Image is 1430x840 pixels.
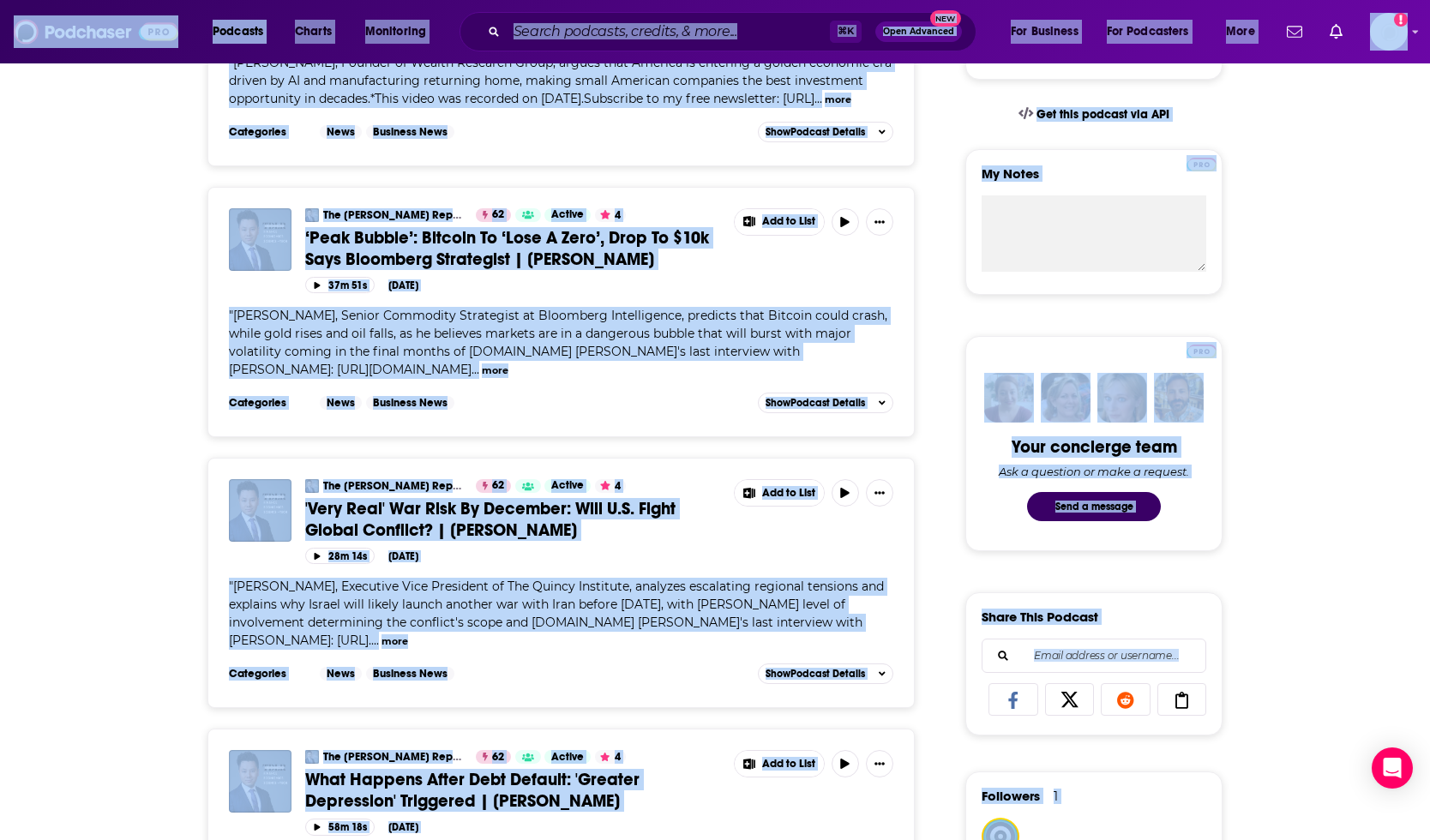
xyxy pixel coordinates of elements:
img: User Profile [1370,13,1408,51]
div: [DATE] [388,550,418,562]
span: Add to List [762,758,815,771]
button: Show profile menu [1370,13,1408,51]
span: ... [371,633,379,648]
div: Search followers [982,639,1206,673]
img: Jon Profile [1154,373,1204,423]
span: For Business [1011,20,1079,44]
a: Active [544,750,591,764]
button: Show More Button [866,479,893,507]
button: ShowPodcast Details [758,663,893,684]
button: Show More Button [866,208,893,236]
span: ... [472,362,479,377]
h3: Share This Podcast [982,609,1098,625]
button: open menu [353,18,448,45]
h3: Categories [229,667,306,681]
a: Pro website [1187,155,1217,171]
button: Show More Button [866,750,893,777]
button: more [825,93,851,107]
span: [PERSON_NAME], Founder of Wealth Research Group, argues that America is entering a golden economi... [229,55,892,106]
span: 62 [492,477,504,495]
button: open menu [1214,18,1277,45]
a: 'Very Real' War Risk By December: Will U.S. Fight Global Conflict? | [PERSON_NAME] [305,498,722,541]
button: more [482,363,508,378]
a: ‘Peak Bubble’: Bitcoin To ‘Lose A Zero’, Drop To $10k Says Bloomberg Strategist | [PERSON_NAME] [305,227,722,270]
span: New [930,10,961,27]
span: Show Podcast Details [766,126,865,138]
img: The David Lin Report [305,479,319,493]
div: [DATE] [388,279,418,291]
button: open menu [999,18,1100,45]
a: Share on X/Twitter [1045,683,1095,716]
span: Show Podcast Details [766,397,865,409]
span: For Podcasters [1107,20,1189,44]
h3: Categories [229,125,306,139]
div: Open Intercom Messenger [1372,747,1413,789]
img: Podchaser - Follow, Share and Rate Podcasts [14,15,178,48]
span: ‘Peak Bubble’: Bitcoin To ‘Lose A Zero’, Drop To $10k Says Bloomberg Strategist | [PERSON_NAME] [305,227,709,270]
span: " [229,55,892,106]
span: Add to List [762,487,815,500]
img: Podchaser Pro [1187,345,1217,358]
span: Active [551,207,584,224]
img: Barbara Profile [1041,373,1091,423]
span: 62 [492,207,504,224]
span: Active [551,477,584,495]
img: 'Very Real' War Risk By December: Will U.S. Fight Global Conflict? | Trita Parsi [229,479,291,542]
span: More [1226,20,1255,44]
a: News [320,396,362,410]
button: Show More Button [735,209,824,235]
span: Charts [295,20,332,44]
span: Followers [982,788,1040,804]
span: 62 [492,749,504,766]
label: My Notes [982,165,1206,195]
div: Ask a question or make a request. [999,465,1189,478]
a: News [320,667,362,681]
span: Podcasts [213,20,263,44]
a: Get this podcast via API [1005,93,1183,135]
a: Show notifications dropdown [1323,17,1349,46]
span: Logged in as ellerylsmith123 [1370,13,1408,51]
a: What Happens After Debt Default: 'Greater Depression' Triggered | [PERSON_NAME] [305,769,722,812]
a: 62 [476,750,511,764]
span: What Happens After Debt Default: 'Greater Depression' Triggered | [PERSON_NAME] [305,769,640,812]
button: 4 [595,479,626,493]
a: Copy Link [1157,683,1207,716]
a: News [320,125,362,139]
span: ... [814,91,822,106]
img: The David Lin Report [305,750,319,764]
a: Share on Reddit [1101,683,1151,716]
svg: Add a profile image [1394,13,1408,27]
span: Add to List [762,215,815,228]
button: 28m 14s [305,548,375,564]
a: Business News [366,667,454,681]
span: ⌘ K [830,21,862,43]
span: [PERSON_NAME], Executive Vice President of The Quincy Institute, analyzes escalating regional ten... [229,579,884,648]
button: ShowPodcast Details [758,122,893,142]
img: What Happens After Debt Default: 'Greater Depression' Triggered | Doug Casey [229,750,291,813]
a: 62 [476,479,511,493]
span: Open Advanced [883,27,954,36]
a: The [PERSON_NAME] Report [323,479,465,493]
button: Send a message [1027,492,1161,521]
span: Get this podcast via API [1036,107,1169,122]
button: Show More Button [735,751,824,777]
img: The David Lin Report [305,208,319,222]
a: Active [544,479,591,493]
button: 4 [595,208,626,222]
a: Show notifications dropdown [1280,17,1309,46]
span: Monitoring [365,20,426,44]
img: Podchaser Pro [1187,158,1217,171]
img: Jules Profile [1097,373,1147,423]
button: 4 [595,750,626,764]
a: ‘Peak Bubble’: Bitcoin To ‘Lose A Zero’, Drop To $10k Says Bloomberg Strategist | Mike McGlone [229,208,291,271]
span: " [229,579,884,648]
button: more [382,634,408,649]
a: 62 [476,208,511,222]
span: " [229,308,887,377]
div: Search podcasts, credits, & more... [476,12,993,51]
